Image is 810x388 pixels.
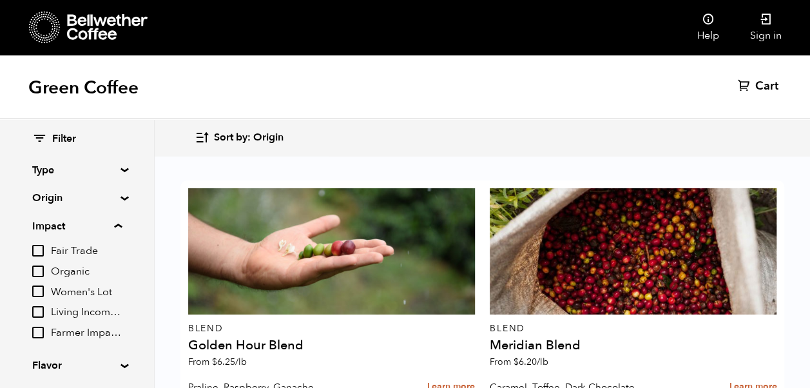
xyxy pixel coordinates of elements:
span: /lb [537,356,548,368]
span: From [490,356,548,368]
span: /lb [235,356,247,368]
span: Women's Lot [51,286,122,300]
input: Fair Trade [32,245,44,257]
span: Fair Trade [51,244,122,258]
input: Organic [32,266,44,277]
span: Organic [51,265,122,279]
span: Cart [755,79,778,94]
span: Sort by: Origin [214,131,284,145]
input: Living Income Pricing [32,306,44,318]
summary: Flavor [32,358,121,373]
p: Blend [490,324,776,333]
h4: Meridian Blend [490,339,776,352]
span: From [188,356,247,368]
summary: Impact [32,218,122,234]
h1: Green Coffee [28,76,139,99]
span: Living Income Pricing [51,306,122,320]
input: Farmer Impact Fund [32,327,44,338]
bdi: 6.25 [212,356,247,368]
span: $ [514,356,519,368]
h4: Golden Hour Blend [188,339,475,352]
button: Sort by: Origin [195,122,284,153]
input: Women's Lot [32,286,44,297]
bdi: 6.20 [514,356,548,368]
a: Cart [738,79,782,94]
summary: Origin [32,190,121,206]
span: Farmer Impact Fund [51,326,122,340]
span: $ [212,356,217,368]
summary: Type [32,162,121,178]
span: Filter [52,132,76,146]
p: Blend [188,324,475,333]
